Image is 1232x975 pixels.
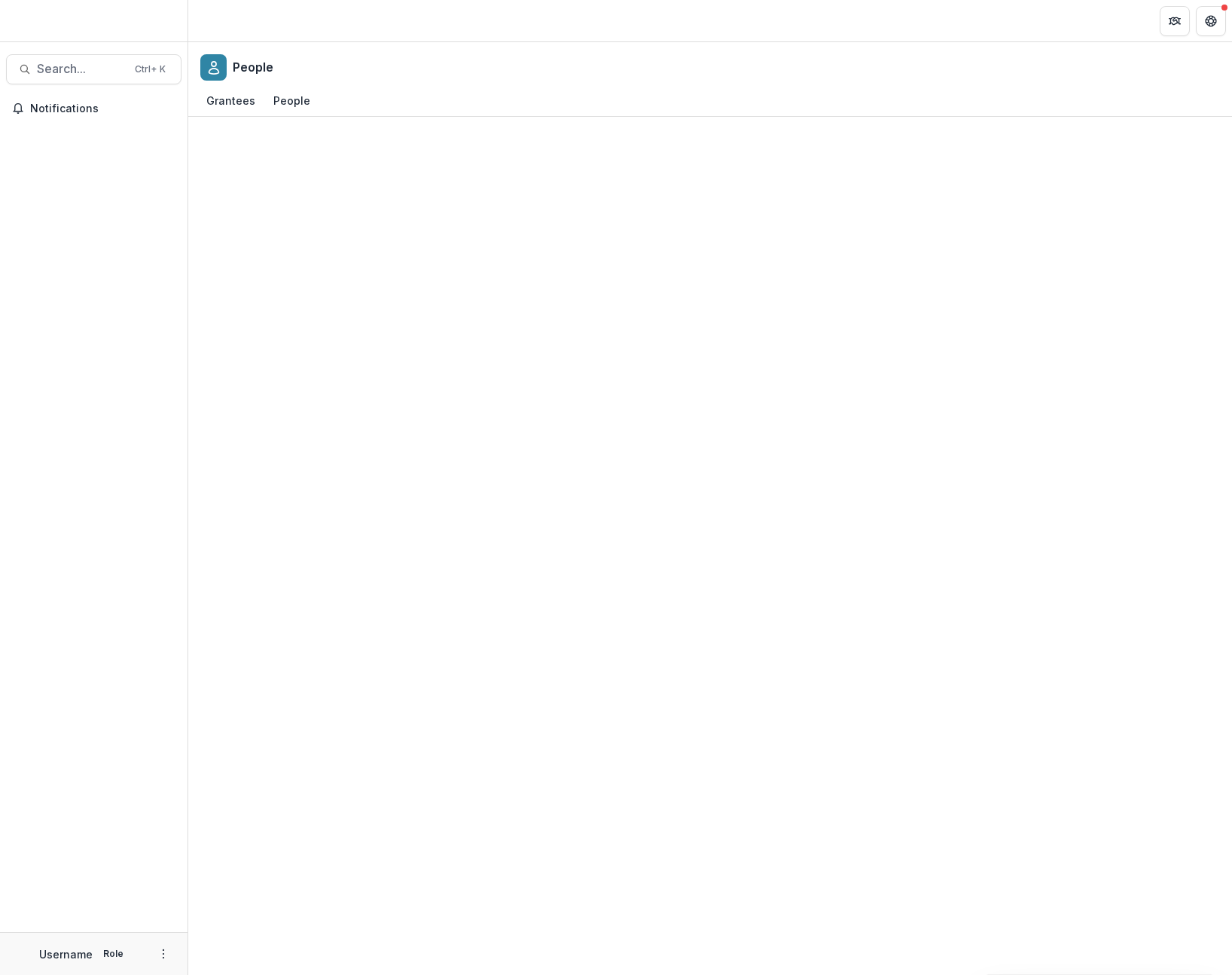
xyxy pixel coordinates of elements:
[132,61,169,78] div: Ctrl + K
[6,96,181,121] button: Notifications
[99,947,128,961] p: Role
[200,90,261,112] div: Grantees
[154,945,172,963] button: More
[267,90,316,112] div: People
[6,54,181,84] button: Search...
[267,87,316,116] a: People
[233,60,273,75] h2: People
[30,102,175,115] span: Notifications
[200,87,261,116] a: Grantees
[1196,6,1226,36] button: Get Help
[1160,6,1190,36] button: Partners
[37,62,126,76] span: Search...
[39,946,93,962] p: Username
